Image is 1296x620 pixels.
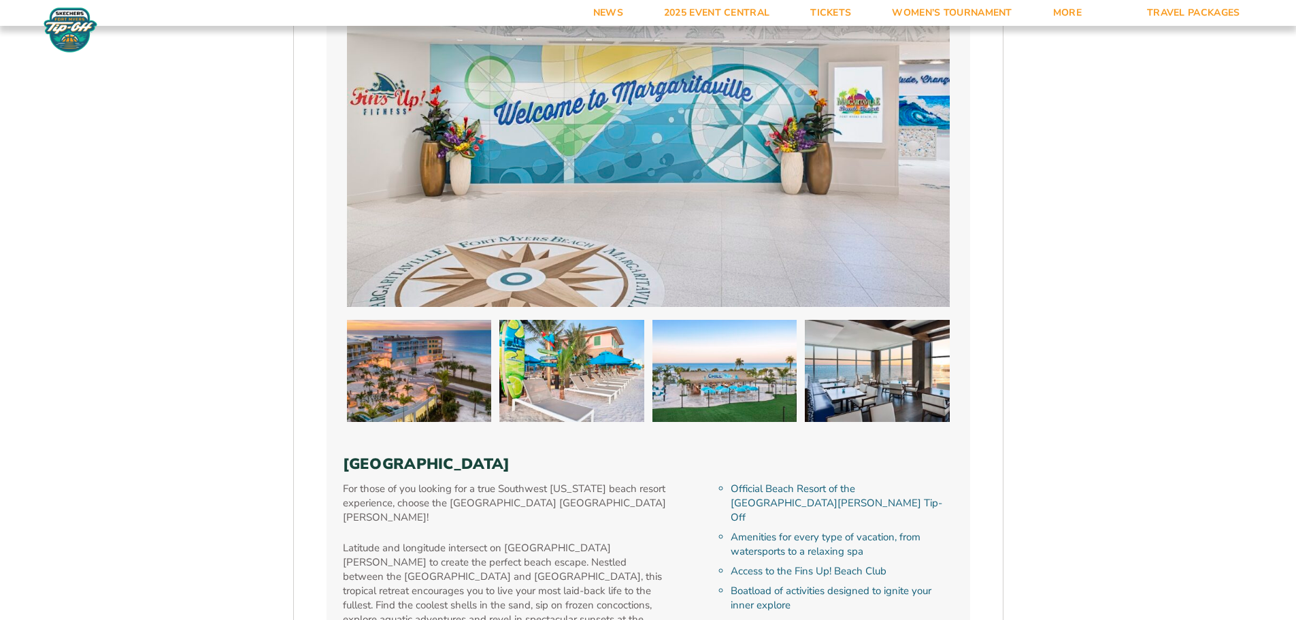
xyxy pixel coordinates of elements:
img: Margaritaville Beach Resort (2025 BEACH) [805,320,950,422]
li: Official Beach Resort of the [GEOGRAPHIC_DATA][PERSON_NAME] Tip-Off [731,482,953,525]
img: Margaritaville Beach Resort (2025 BEACH) [652,320,797,422]
img: Margaritaville Beach Resort (2025 BEACH) [347,320,492,422]
img: Margaritaville Beach Resort (2025 BEACH) [499,320,644,422]
li: Access to the Fins Up! Beach Club [731,564,953,578]
h3: [GEOGRAPHIC_DATA] [343,455,954,473]
img: Fort Myers Tip-Off [41,7,100,53]
li: Amenities for every type of vacation, from watersports to a relaxing spa [731,530,953,559]
li: Boatload of activities designed to ignite your inner explore [731,584,953,613]
p: For those of you looking for a true Southwest [US_STATE] beach resort experience, choose the [GEO... [343,482,669,525]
